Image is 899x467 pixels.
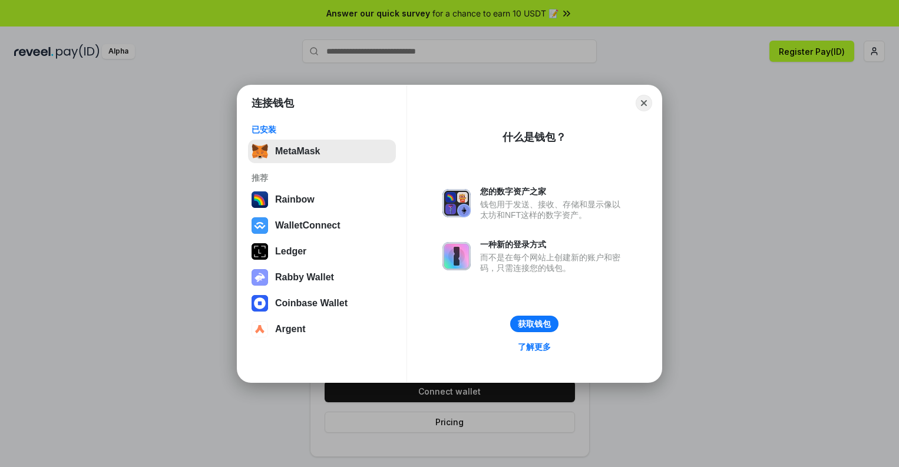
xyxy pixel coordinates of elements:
div: Argent [275,324,306,334]
img: svg+xml,%3Csvg%20width%3D%2228%22%20height%3D%2228%22%20viewBox%3D%220%200%2028%2028%22%20fill%3D... [252,321,268,337]
div: MetaMask [275,146,320,157]
button: Rainbow [248,188,396,211]
div: Rainbow [275,194,315,205]
button: Close [636,95,652,111]
div: Coinbase Wallet [275,298,348,309]
button: Argent [248,317,396,341]
div: 您的数字资产之家 [480,186,626,197]
div: 一种新的登录方式 [480,239,626,250]
a: 了解更多 [511,339,558,355]
button: WalletConnect [248,214,396,237]
img: svg+xml,%3Csvg%20xmlns%3D%22http%3A%2F%2Fwww.w3.org%2F2000%2Fsvg%22%20fill%3D%22none%22%20viewBox... [442,242,471,270]
img: svg+xml,%3Csvg%20width%3D%2228%22%20height%3D%2228%22%20viewBox%3D%220%200%2028%2028%22%20fill%3D... [252,295,268,312]
button: Rabby Wallet [248,266,396,289]
div: 获取钱包 [518,319,551,329]
h1: 连接钱包 [252,96,294,110]
img: svg+xml,%3Csvg%20width%3D%2228%22%20height%3D%2228%22%20viewBox%3D%220%200%2028%2028%22%20fill%3D... [252,217,268,234]
div: 什么是钱包？ [503,130,566,144]
div: 推荐 [252,173,392,183]
img: svg+xml,%3Csvg%20xmlns%3D%22http%3A%2F%2Fwww.w3.org%2F2000%2Fsvg%22%20fill%3D%22none%22%20viewBox... [442,189,471,217]
div: Ledger [275,246,306,257]
button: Ledger [248,240,396,263]
div: 而不是在每个网站上创建新的账户和密码，只需连接您的钱包。 [480,252,626,273]
div: 了解更多 [518,342,551,352]
img: svg+xml,%3Csvg%20width%3D%22120%22%20height%3D%22120%22%20viewBox%3D%220%200%20120%20120%22%20fil... [252,191,268,208]
img: svg+xml,%3Csvg%20xmlns%3D%22http%3A%2F%2Fwww.w3.org%2F2000%2Fsvg%22%20width%3D%2228%22%20height%3... [252,243,268,260]
button: 获取钱包 [510,316,558,332]
div: WalletConnect [275,220,341,231]
button: MetaMask [248,140,396,163]
div: 钱包用于发送、接收、存储和显示像以太坊和NFT这样的数字资产。 [480,199,626,220]
div: 已安装 [252,124,392,135]
img: svg+xml,%3Csvg%20xmlns%3D%22http%3A%2F%2Fwww.w3.org%2F2000%2Fsvg%22%20fill%3D%22none%22%20viewBox... [252,269,268,286]
button: Coinbase Wallet [248,292,396,315]
img: svg+xml,%3Csvg%20fill%3D%22none%22%20height%3D%2233%22%20viewBox%3D%220%200%2035%2033%22%20width%... [252,143,268,160]
div: Rabby Wallet [275,272,334,283]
